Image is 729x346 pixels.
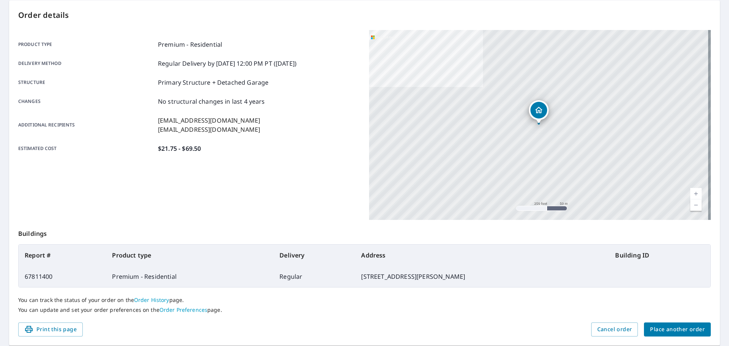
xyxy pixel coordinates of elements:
[24,325,77,334] span: Print this page
[18,59,155,68] p: Delivery method
[158,144,201,153] p: $21.75 - $69.50
[529,100,549,124] div: Dropped pin, building 1, Residential property, 7900 Duers Mill Rd Orlinda, TN 37141
[18,9,711,21] p: Order details
[591,322,638,337] button: Cancel order
[597,325,632,334] span: Cancel order
[609,245,710,266] th: Building ID
[355,266,609,287] td: [STREET_ADDRESS][PERSON_NAME]
[18,144,155,153] p: Estimated cost
[650,325,705,334] span: Place another order
[690,188,702,199] a: Current Level 17, Zoom In
[19,266,106,287] td: 67811400
[134,296,169,303] a: Order History
[158,78,268,87] p: Primary Structure + Detached Garage
[18,220,711,244] p: Buildings
[690,199,702,211] a: Current Level 17, Zoom Out
[355,245,609,266] th: Address
[18,297,711,303] p: You can track the status of your order on the page.
[158,125,260,134] p: [EMAIL_ADDRESS][DOMAIN_NAME]
[159,306,207,313] a: Order Preferences
[18,307,711,313] p: You can update and set your order preferences on the page.
[19,245,106,266] th: Report #
[273,245,355,266] th: Delivery
[18,116,155,134] p: Additional recipients
[106,245,273,266] th: Product type
[18,78,155,87] p: Structure
[158,59,297,68] p: Regular Delivery by [DATE] 12:00 PM PT ([DATE])
[106,266,273,287] td: Premium - Residential
[18,97,155,106] p: Changes
[18,322,83,337] button: Print this page
[273,266,355,287] td: Regular
[158,116,260,125] p: [EMAIL_ADDRESS][DOMAIN_NAME]
[18,40,155,49] p: Product type
[158,97,265,106] p: No structural changes in last 4 years
[644,322,711,337] button: Place another order
[158,40,222,49] p: Premium - Residential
